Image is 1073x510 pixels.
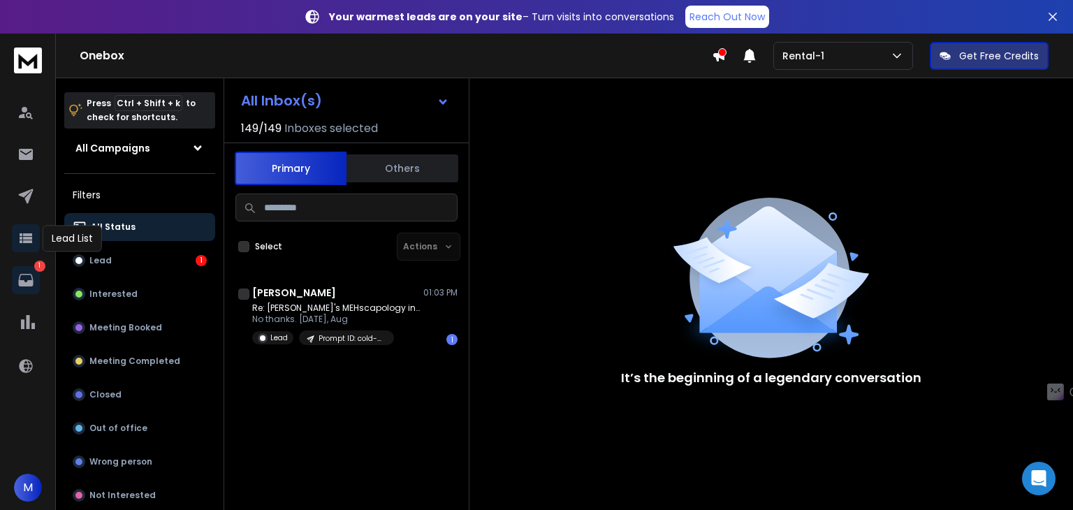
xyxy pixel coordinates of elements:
button: All Campaigns [64,134,215,162]
p: Press to check for shortcuts. [87,96,196,124]
p: Lead [270,333,288,343]
strong: Your warmest leads are on your site [329,10,523,24]
p: Re: [PERSON_NAME]'s MEHscapology insights [252,303,420,314]
button: Not Interested [64,481,215,509]
h1: [PERSON_NAME] [252,286,336,300]
p: Rental-1 [782,49,830,63]
button: Get Free Credits [930,42,1049,70]
button: Others [346,153,458,184]
button: All Inbox(s) [230,87,460,115]
button: Closed [64,381,215,409]
button: M [14,474,42,502]
p: – Turn visits into conversations [329,10,674,24]
h1: All Inbox(s) [241,94,322,108]
button: Interested [64,280,215,308]
p: Prompt ID: cold-ai-reply-b5 (cold outreach) (11/08) [319,333,386,344]
p: Interested [89,289,138,300]
button: Wrong person [64,448,215,476]
a: Reach Out Now [685,6,769,28]
p: Get Free Credits [959,49,1039,63]
p: Closed [89,389,122,400]
div: 1 [446,334,458,345]
div: 1 [196,255,207,266]
div: Lead List [43,225,102,252]
p: Meeting Booked [89,322,162,333]
p: All Status [91,221,136,233]
button: Primary [235,152,346,185]
span: 149 / 149 [241,120,282,137]
h3: Filters [64,185,215,205]
img: logo [14,48,42,73]
p: 1 [34,261,45,272]
p: Lead [89,255,112,266]
button: Out of office [64,414,215,442]
label: Select [255,241,282,252]
p: Reach Out Now [689,10,765,24]
p: 01:03 PM [423,287,458,298]
button: Meeting Completed [64,347,215,375]
h1: All Campaigns [75,141,150,155]
p: Out of office [89,423,147,434]
h1: Onebox [80,48,712,64]
span: Ctrl + Shift + k [115,95,182,111]
a: 1 [12,266,40,294]
button: Meeting Booked [64,314,215,342]
h3: Inboxes selected [284,120,378,137]
button: All Status [64,213,215,241]
button: Lead1 [64,247,215,275]
p: Wrong person [89,456,152,467]
p: Meeting Completed [89,356,180,367]
p: It’s the beginning of a legendary conversation [621,368,921,388]
p: Not Interested [89,490,156,501]
p: No thanks. [DATE], Aug [252,314,420,325]
div: Open Intercom Messenger [1022,462,1056,495]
